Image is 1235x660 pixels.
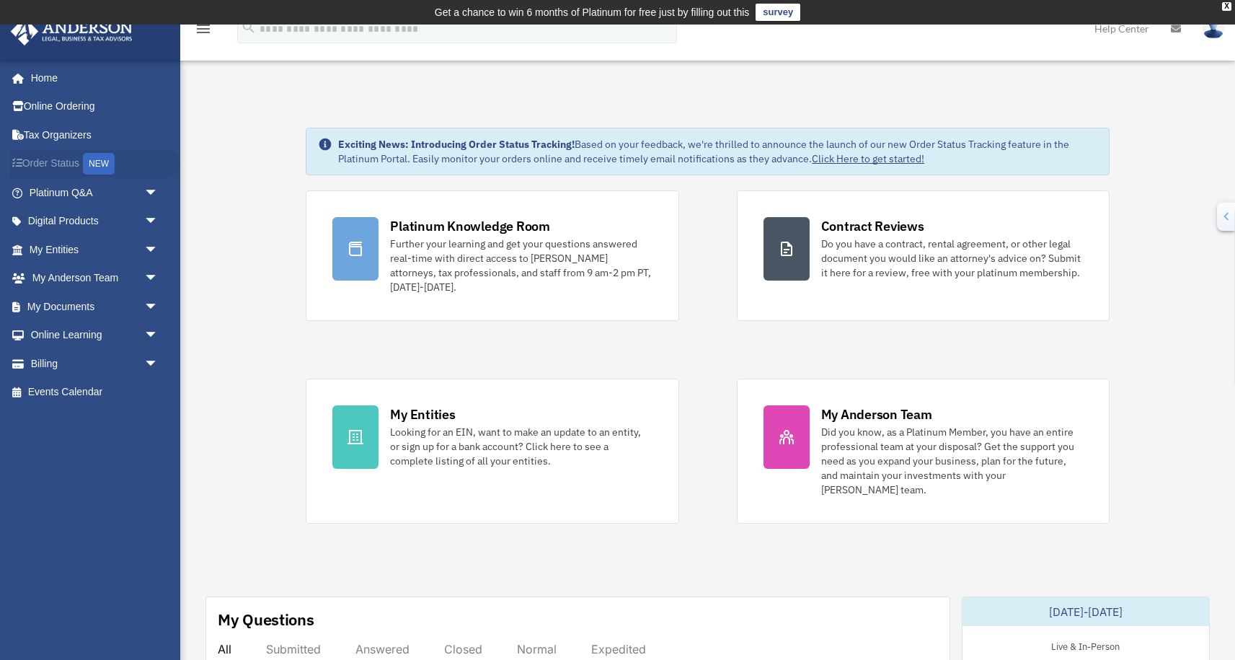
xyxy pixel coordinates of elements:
[10,92,180,121] a: Online Ordering
[338,138,575,151] strong: Exciting News: Introducing Order Status Tracking!
[218,642,231,656] div: All
[591,642,646,656] div: Expedited
[10,349,180,378] a: Billingarrow_drop_down
[390,237,652,294] div: Further your learning and get your questions answered real-time with direct access to [PERSON_NAM...
[6,17,137,45] img: Anderson Advisors Platinum Portal
[10,321,180,350] a: Online Learningarrow_drop_down
[737,190,1110,321] a: Contract Reviews Do you have a contract, rental agreement, or other legal document you would like...
[10,378,180,407] a: Events Calendar
[218,609,314,630] div: My Questions
[821,237,1083,280] div: Do you have a contract, rental agreement, or other legal document you would like an attorney's ad...
[10,178,180,207] a: Platinum Q&Aarrow_drop_down
[962,597,1209,626] div: [DATE]-[DATE]
[355,642,410,656] div: Answered
[266,642,321,656] div: Submitted
[390,217,550,235] div: Platinum Knowledge Room
[241,19,257,35] i: search
[195,20,212,38] i: menu
[306,379,678,524] a: My Entities Looking for an EIN, want to make an update to an entity, or sign up for a bank accoun...
[821,425,1083,497] div: Did you know, as a Platinum Member, you have an entire professional team at your disposal? Get th...
[1203,18,1224,39] img: User Pic
[10,63,173,92] a: Home
[390,405,455,423] div: My Entities
[390,425,652,468] div: Looking for an EIN, want to make an update to an entity, or sign up for a bank account? Click her...
[144,178,173,208] span: arrow_drop_down
[144,349,173,379] span: arrow_drop_down
[195,25,212,38] a: menu
[10,292,180,321] a: My Documentsarrow_drop_down
[756,4,800,21] a: survey
[10,149,180,179] a: Order StatusNEW
[144,321,173,351] span: arrow_drop_down
[821,405,932,423] div: My Anderson Team
[144,264,173,294] span: arrow_drop_down
[10,264,180,293] a: My Anderson Teamarrow_drop_down
[83,153,115,175] div: NEW
[517,642,557,656] div: Normal
[435,4,750,21] div: Get a chance to win 6 months of Platinum for free just by filling out this
[444,642,482,656] div: Closed
[144,207,173,237] span: arrow_drop_down
[821,217,924,235] div: Contract Reviews
[10,207,180,236] a: Digital Productsarrow_drop_down
[1222,2,1231,11] div: close
[144,235,173,265] span: arrow_drop_down
[1040,638,1131,653] div: Live & In-Person
[338,137,1097,166] div: Based on your feedback, we're thrilled to announce the launch of our new Order Status Tracking fe...
[306,190,678,321] a: Platinum Knowledge Room Further your learning and get your questions answered real-time with dire...
[737,379,1110,524] a: My Anderson Team Did you know, as a Platinum Member, you have an entire professional team at your...
[144,292,173,322] span: arrow_drop_down
[10,120,180,149] a: Tax Organizers
[10,235,180,264] a: My Entitiesarrow_drop_down
[812,152,924,165] a: Click Here to get started!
